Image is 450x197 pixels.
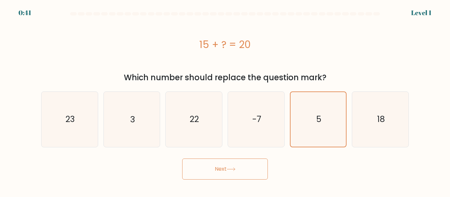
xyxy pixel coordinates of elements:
div: 0:41 [18,8,31,18]
text: 18 [377,113,385,125]
text: -7 [252,113,261,125]
text: 23 [66,113,75,125]
text: 22 [190,113,199,125]
div: Level 1 [411,8,432,18]
div: Which number should replace the question mark? [45,72,405,84]
text: 3 [130,113,135,125]
div: 15 + ? = 20 [41,37,409,52]
text: 5 [316,113,321,125]
button: Next [182,159,268,180]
